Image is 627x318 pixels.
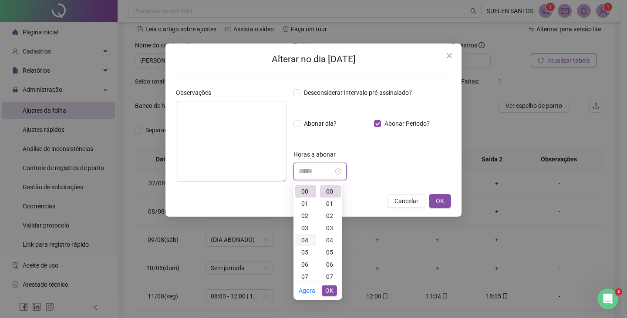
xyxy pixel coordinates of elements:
[320,234,341,246] div: 04
[446,52,453,59] span: close
[429,194,451,208] button: OK
[295,258,316,271] div: 06
[320,197,341,210] div: 01
[299,287,315,294] a: Agora
[322,285,337,296] button: OK
[597,288,618,309] iframe: Intercom live chat
[615,288,622,295] span: 1
[295,271,316,283] div: 07
[295,197,316,210] div: 01
[295,222,316,234] div: 03
[176,52,451,67] h2: Alterar no dia [DATE]
[442,49,456,63] button: Close
[381,119,433,128] span: Abonar Período?
[320,222,341,234] div: 03
[325,286,334,295] span: OK
[320,185,341,197] div: 00
[388,194,425,208] button: Cancelar
[320,246,341,258] div: 05
[295,210,316,222] div: 02
[320,210,341,222] div: 02
[176,88,217,97] label: Observações
[300,119,340,128] span: Abonar dia?
[394,196,418,206] span: Cancelar
[295,246,316,258] div: 05
[295,185,316,197] div: 00
[436,196,444,206] span: OK
[295,234,316,246] div: 04
[320,271,341,283] div: 07
[320,258,341,271] div: 06
[300,88,415,97] span: Desconsiderar intervalo pré-assinalado?
[293,150,341,159] label: Horas a abonar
